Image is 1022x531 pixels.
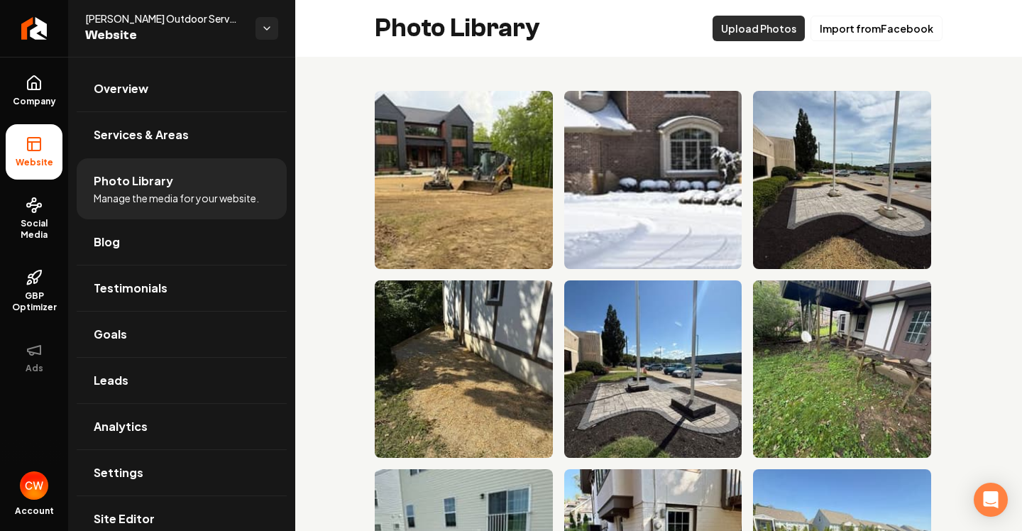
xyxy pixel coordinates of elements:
[77,219,287,265] a: Blog
[85,26,244,45] span: Website
[375,280,553,459] img: Side view of a house with straw mulch on a sloped path surrounded by greenery.
[94,234,120,251] span: Blog
[6,258,62,324] a: GBP Optimizer
[6,290,62,313] span: GBP Optimizer
[94,126,189,143] span: Services & Areas
[77,265,287,311] a: Testimonials
[564,280,742,459] img: Flagpoles in a paved area outside a modern building with blue sky and parked cars.
[77,112,287,158] a: Services & Areas
[974,483,1008,517] div: Open Intercom Messenger
[15,505,54,517] span: Account
[94,464,143,481] span: Settings
[94,280,167,297] span: Testimonials
[77,66,287,111] a: Overview
[94,191,259,205] span: Manage the media for your website.
[20,471,48,500] button: Open user button
[564,91,742,269] img: Snow-covered driveway leading to a brick house with arched windows and landscaped shrubs.
[6,185,62,252] a: Social Media
[20,363,49,374] span: Ads
[7,96,62,107] span: Company
[753,91,931,269] img: Flagpole area with new landscaping and pavement, featuring two flags and parking lot view.
[77,450,287,496] a: Settings
[10,157,59,168] span: Website
[94,510,155,527] span: Site Editor
[713,16,805,41] button: Upload Photos
[811,16,943,41] button: Import fromFacebook
[85,11,244,26] span: [PERSON_NAME] Outdoor Services
[94,326,127,343] span: Goals
[94,80,148,97] span: Overview
[375,91,553,269] img: Construction equipment working on a landscaped residential property surrounded by trees.
[6,63,62,119] a: Company
[77,358,287,403] a: Leads
[753,280,931,459] img: Backyard view featuring a deck above, grassy area, and wooden table beside a house.
[21,17,48,40] img: Rebolt Logo
[94,173,173,190] span: Photo Library
[375,14,540,43] h2: Photo Library
[94,372,128,389] span: Leads
[77,404,287,449] a: Analytics
[20,471,48,500] img: Carter Woolfolk
[94,418,148,435] span: Analytics
[77,312,287,357] a: Goals
[6,218,62,241] span: Social Media
[6,330,62,385] button: Ads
